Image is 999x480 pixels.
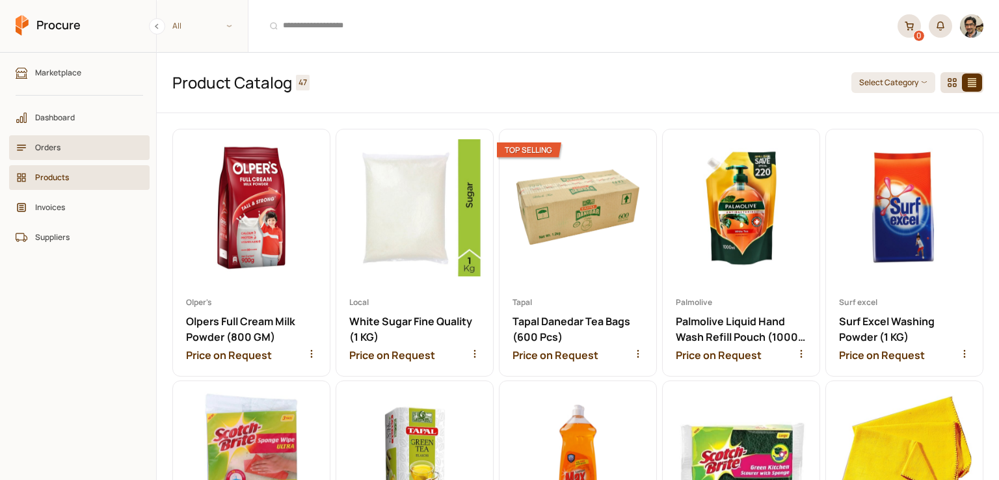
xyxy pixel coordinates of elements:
a: Orders [9,135,150,160]
span: Products [35,171,133,183]
span: Orders [35,141,133,153]
h1: Product Catalog [172,68,841,97]
a: Surf Excel Washing Powder (1 KG) [826,129,983,376]
div: 0 [914,31,924,41]
a: Products [9,165,150,190]
span: Procure [36,17,81,33]
a: Dashboard [9,105,150,130]
a: Tapal Danedar Tea Bags (600 Pcs) [499,129,656,376]
a: 0 [898,14,921,38]
span: 47 [296,75,310,90]
span: All [157,15,248,36]
a: Procure [16,15,81,37]
a: Olpers Full Cream Milk Powder (800 GM) [173,129,330,376]
a: Suppliers [9,225,150,250]
span: Marketplace [35,66,133,79]
button: Select Category [851,72,935,93]
a: Palmolive Liquid Hand Wash Refill Pouch (1000 ML) [663,129,819,376]
div: Top Selling [497,142,561,157]
a: Invoices [9,195,150,220]
a: Marketplace [9,60,150,85]
span: Invoices [35,201,133,213]
span: All [172,20,181,32]
span: Dashboard [35,111,133,124]
input: Products and Orders [256,10,890,42]
a: White Sugar Fine Quality (1 KG) [336,129,493,376]
span: Suppliers [35,231,133,243]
